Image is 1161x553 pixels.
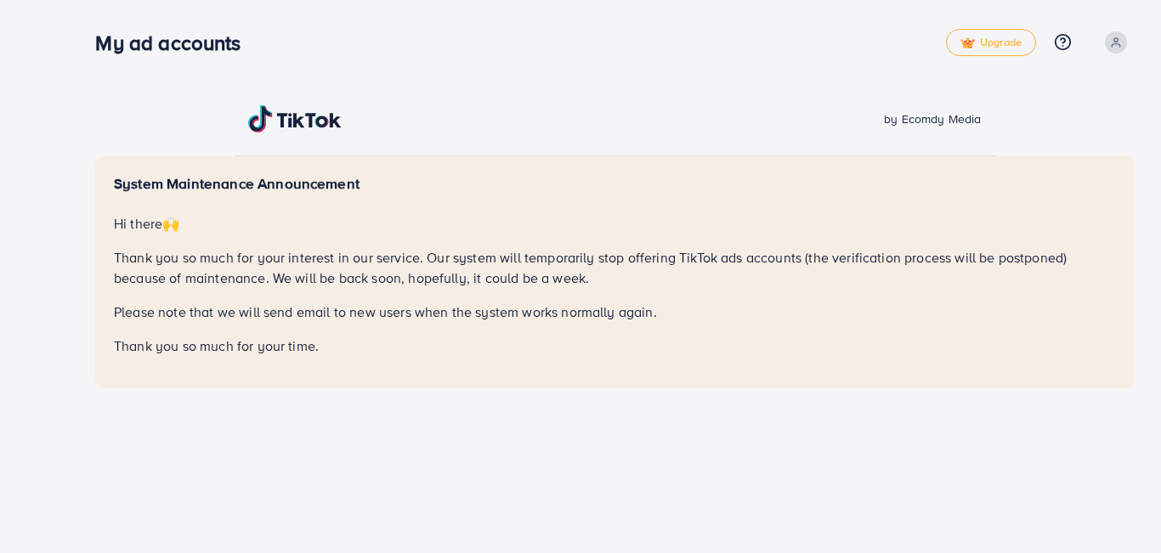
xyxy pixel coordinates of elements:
[884,110,981,127] span: by Ecomdy Media
[114,302,1115,322] p: Please note that we will send email to new users when the system works normally again.
[960,37,975,49] img: tick
[114,336,1115,356] p: Thank you so much for your time.
[114,247,1115,288] p: Thank you so much for your interest in our service. Our system will temporarily stop offering Tik...
[114,213,1115,234] p: Hi there
[95,31,254,55] h3: My ad accounts
[162,214,179,233] span: 🙌
[248,105,342,133] img: TikTok
[960,37,1022,49] span: Upgrade
[114,175,1115,193] h5: System Maintenance Announcement
[946,29,1036,56] a: tickUpgrade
